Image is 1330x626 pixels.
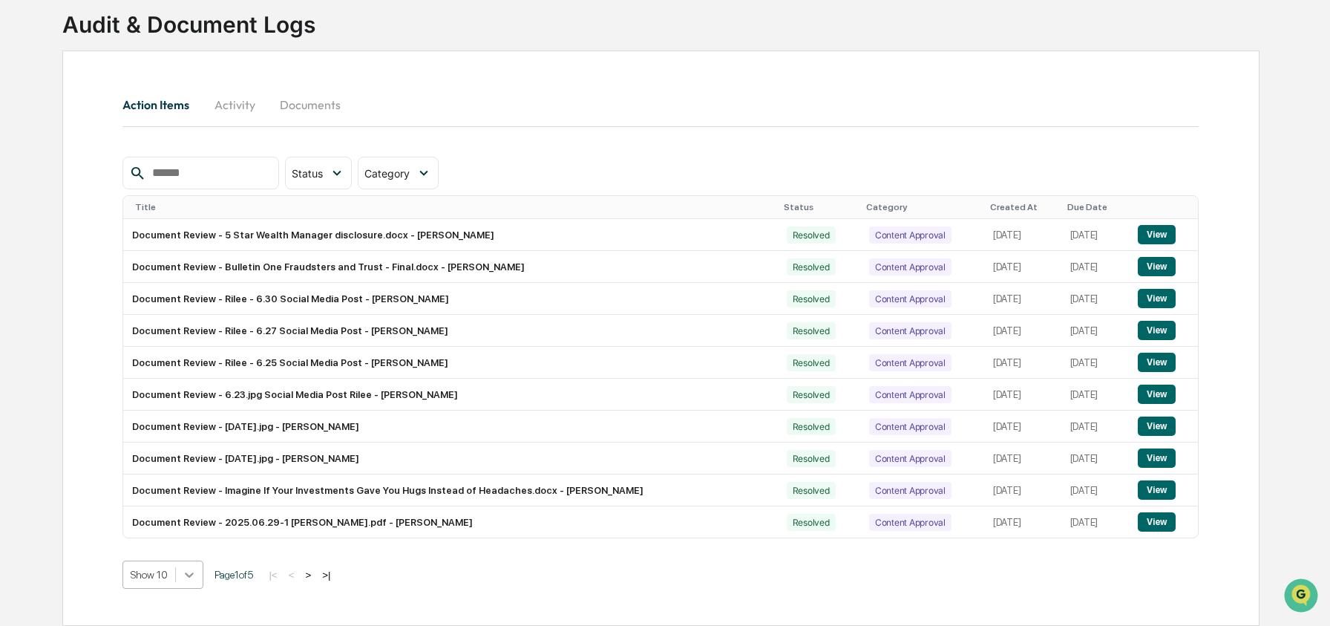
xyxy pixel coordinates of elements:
[1138,388,1176,400] a: View
[50,114,243,128] div: Start new chat
[148,252,180,263] span: Pylon
[30,187,96,202] span: Preclearance
[869,322,951,339] div: Content Approval
[318,569,335,581] button: >|
[1138,385,1176,404] button: View
[123,443,777,475] td: Document Review - [DATE].jpg - [PERSON_NAME]
[787,386,836,403] div: Resolved
[9,209,99,236] a: 🔎Data Lookup
[264,569,281,581] button: |<
[787,482,836,499] div: Resolved
[1061,411,1129,443] td: [DATE]
[1061,475,1129,506] td: [DATE]
[50,128,194,140] div: We're offline, we'll be back soon
[252,118,270,136] button: Start new chat
[15,114,42,140] img: 1746055101610-c473b297-6a78-478c-a979-82029cc54cd1
[214,569,253,581] span: Page 1 of 5
[1138,229,1176,240] a: View
[105,251,180,263] a: Powered byPylon
[869,290,951,307] div: Content Approval
[866,202,978,212] div: Category
[123,379,777,411] td: Document Review - 6.23.jpg Social Media Post Rilee - [PERSON_NAME]
[984,347,1061,379] td: [DATE]
[1061,347,1129,379] td: [DATE]
[990,202,1055,212] div: Created At
[1138,261,1176,272] a: View
[787,258,836,275] div: Resolved
[123,475,777,506] td: Document Review - Imagine If Your Investments Gave You Hugs Instead of Headaches.docx - [PERSON_N...
[869,514,951,531] div: Content Approval
[984,379,1061,411] td: [DATE]
[15,189,27,200] div: 🖐️
[1138,225,1176,244] button: View
[1138,449,1176,468] button: View
[123,347,777,379] td: Document Review - Rilee - 6.25 Social Media Post - [PERSON_NAME]
[869,482,951,499] div: Content Approval
[108,189,119,200] div: 🗄️
[869,354,951,371] div: Content Approval
[1061,379,1129,411] td: [DATE]
[122,87,201,123] button: Action Items
[1138,257,1176,276] button: View
[30,215,94,230] span: Data Lookup
[984,251,1061,283] td: [DATE]
[122,87,1199,123] div: secondary tabs example
[984,475,1061,506] td: [DATE]
[984,443,1061,475] td: [DATE]
[787,354,836,371] div: Resolved
[869,258,951,275] div: Content Approval
[1138,480,1176,500] button: View
[122,187,184,202] span: Attestations
[1138,356,1176,368] a: View
[984,411,1061,443] td: [DATE]
[1138,516,1176,527] a: View
[1138,420,1176,431] a: View
[123,219,777,251] td: Document Review - 5 Star Wealth Manager disclosure.docx - [PERSON_NAME]
[1138,512,1176,532] button: View
[1138,325,1176,336] a: View
[869,226,951,244] div: Content Approval
[102,181,190,208] a: 🗄️Attestations
[787,322,836,339] div: Resolved
[1061,219,1129,251] td: [DATE]
[1282,577,1323,617] iframe: Open customer support
[787,514,836,531] div: Resolved
[787,226,836,244] div: Resolved
[9,181,102,208] a: 🖐️Preclearance
[869,450,951,467] div: Content Approval
[135,202,771,212] div: Title
[984,315,1061,347] td: [DATE]
[301,569,315,581] button: >
[1138,293,1176,304] a: View
[123,315,777,347] td: Document Review - Rilee - 6.27 Social Media Post - [PERSON_NAME]
[869,418,951,435] div: Content Approval
[1138,417,1176,436] button: View
[292,167,323,180] span: Status
[784,202,854,212] div: Status
[787,418,836,435] div: Resolved
[984,283,1061,315] td: [DATE]
[787,450,836,467] div: Resolved
[1138,321,1176,340] button: View
[15,31,270,55] p: How can we help?
[1061,443,1129,475] td: [DATE]
[1061,315,1129,347] td: [DATE]
[787,290,836,307] div: Resolved
[1138,484,1176,495] a: View
[123,251,777,283] td: Document Review - Bulletin One Fraudsters and Trust - Final.docx - [PERSON_NAME]
[869,386,951,403] div: Content Approval
[123,283,777,315] td: Document Review - Rilee - 6.30 Social Media Post - [PERSON_NAME]
[984,506,1061,538] td: [DATE]
[123,411,777,443] td: Document Review - [DATE].jpg - [PERSON_NAME]
[1138,353,1176,372] button: View
[15,217,27,229] div: 🔎
[284,569,299,581] button: <
[1138,452,1176,463] a: View
[1067,202,1123,212] div: Due Date
[984,219,1061,251] td: [DATE]
[1061,283,1129,315] td: [DATE]
[1138,289,1176,308] button: View
[123,506,777,538] td: Document Review - 2025.06.29-1 [PERSON_NAME].pdf - [PERSON_NAME]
